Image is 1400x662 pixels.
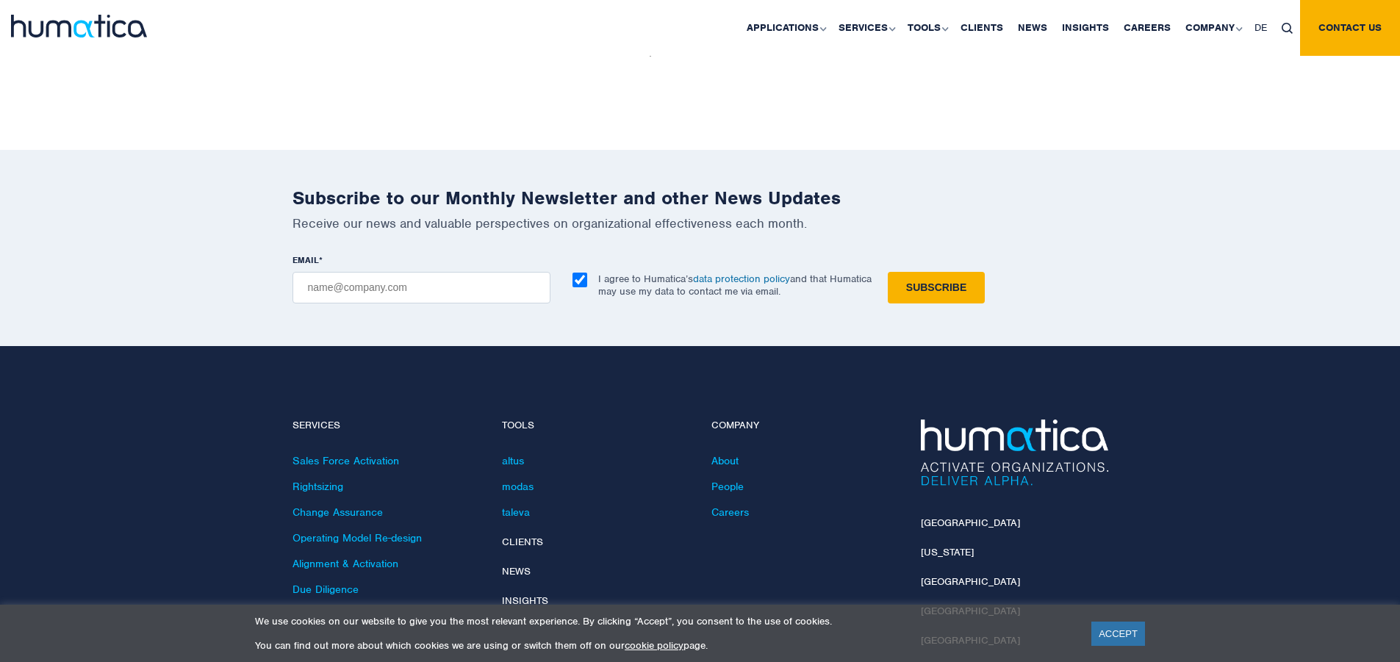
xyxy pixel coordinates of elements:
[292,531,422,544] a: Operating Model Re-design
[921,517,1020,529] a: [GEOGRAPHIC_DATA]
[502,565,531,578] a: News
[292,583,359,596] a: Due Diligence
[711,480,744,493] a: People
[292,557,398,570] a: Alignment & Activation
[711,506,749,519] a: Careers
[711,454,739,467] a: About
[598,273,872,298] p: I agree to Humatica’s and that Humatica may use my data to contact me via email.
[921,420,1108,486] img: Humatica
[11,15,147,37] img: logo
[888,272,985,303] input: Subscribe
[693,273,790,285] a: data protection policy
[502,594,548,607] a: Insights
[502,536,543,548] a: Clients
[1091,622,1145,646] a: ACCEPT
[292,506,383,519] a: Change Assurance
[292,454,399,467] a: Sales Force Activation
[921,546,974,558] a: [US_STATE]
[292,272,550,303] input: name@company.com
[1282,23,1293,34] img: search_icon
[292,254,319,266] span: EMAIL
[502,506,530,519] a: taleva
[502,454,524,467] a: altus
[502,420,689,432] h4: Tools
[292,215,1108,231] p: Receive our news and valuable perspectives on organizational effectiveness each month.
[255,615,1073,627] p: We use cookies on our website to give you the most relevant experience. By clicking “Accept”, you...
[292,187,1108,209] h2: Subscribe to our Monthly Newsletter and other News Updates
[255,639,1073,652] p: You can find out more about which cookies we are using or switch them off on our page.
[292,420,480,432] h4: Services
[572,273,587,287] input: I agree to Humatica’sdata protection policyand that Humatica may use my data to contact me via em...
[921,575,1020,588] a: [GEOGRAPHIC_DATA]
[292,480,343,493] a: Rightsizing
[1254,21,1267,34] span: DE
[711,420,899,432] h4: Company
[625,639,683,652] a: cookie policy
[502,480,534,493] a: modas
